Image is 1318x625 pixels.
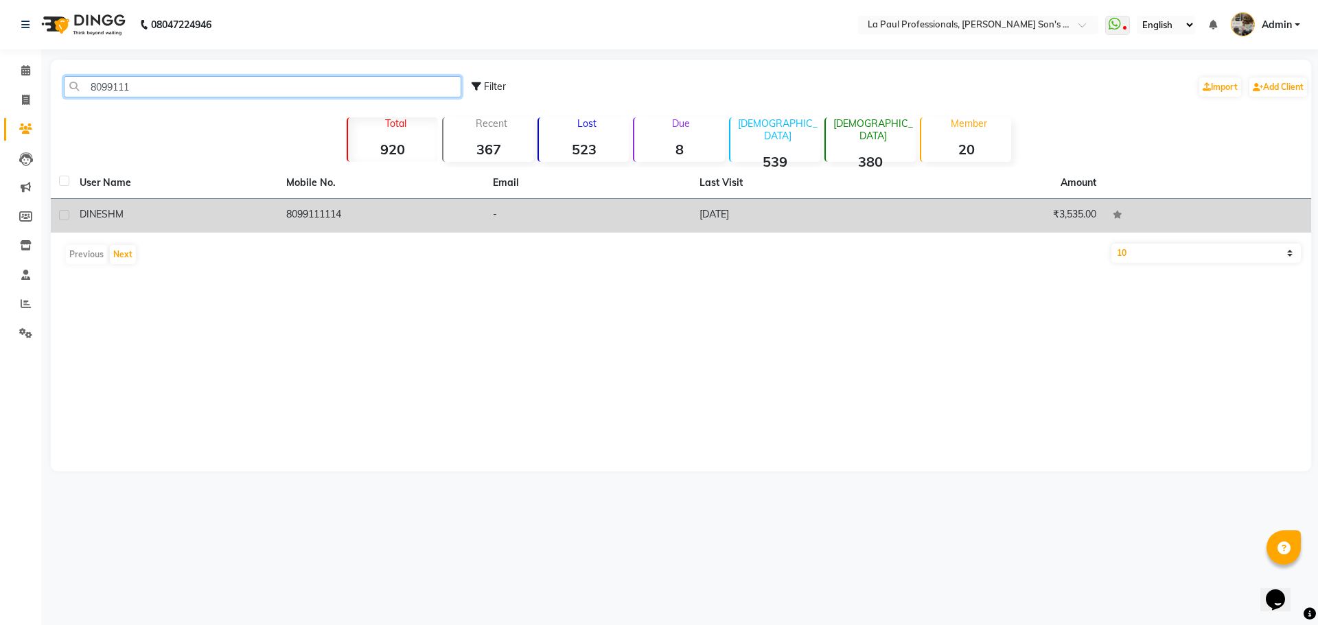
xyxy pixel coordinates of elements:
[485,167,691,199] th: Email
[443,141,533,158] strong: 367
[1052,167,1105,198] th: Amount
[826,153,916,170] strong: 380
[110,245,136,264] button: Next
[831,117,916,142] p: [DEMOGRAPHIC_DATA]
[151,5,211,44] b: 08047224946
[485,199,691,233] td: -
[64,76,461,97] input: Search by Name/Mobile/Email/Code
[736,117,820,142] p: [DEMOGRAPHIC_DATA]
[1262,18,1292,32] span: Admin
[898,199,1105,233] td: ₹3,535.00
[691,199,898,233] td: [DATE]
[71,167,278,199] th: User Name
[278,199,485,233] td: 8099111114
[921,141,1011,158] strong: 20
[544,117,629,130] p: Lost
[115,208,124,220] span: M
[449,117,533,130] p: Recent
[1231,12,1255,36] img: Admin
[278,167,485,199] th: Mobile No.
[539,141,629,158] strong: 523
[1199,78,1241,97] a: Import
[1249,78,1307,97] a: Add Client
[730,153,820,170] strong: 539
[1260,570,1304,611] iframe: chat widget
[35,5,129,44] img: logo
[484,80,506,93] span: Filter
[691,167,898,199] th: Last Visit
[80,208,115,220] span: DINESH
[634,141,724,158] strong: 8
[348,141,438,158] strong: 920
[637,117,724,130] p: Due
[927,117,1011,130] p: Member
[354,117,438,130] p: Total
